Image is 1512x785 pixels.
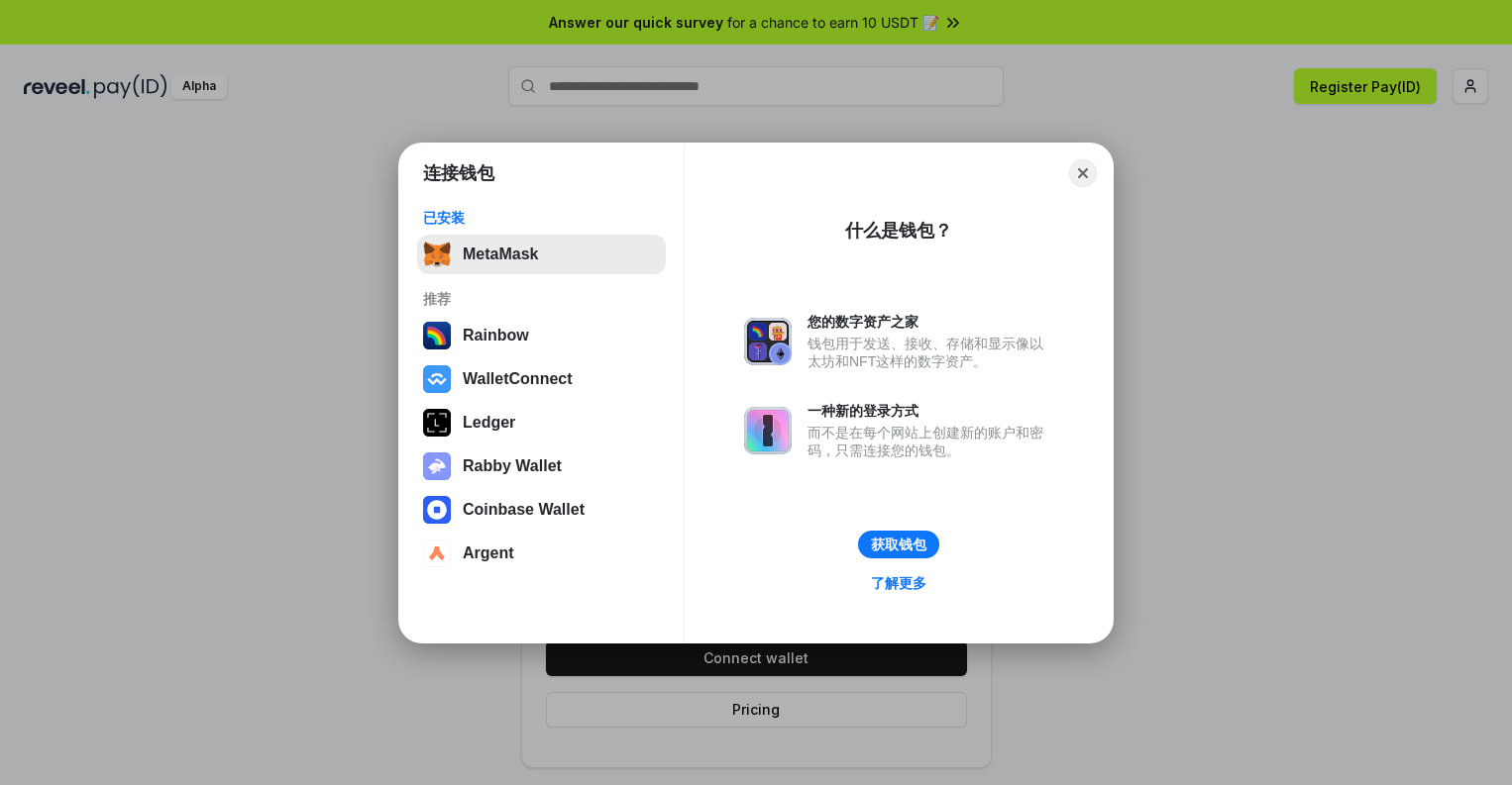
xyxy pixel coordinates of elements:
div: 钱包用于发送、接收、存储和显示像以太坊和NFT这样的数字资产。 [808,335,1053,370]
div: 获取钱包 [871,536,926,553]
img: svg+xml,%3Csvg%20width%3D%2228%22%20height%3D%2228%22%20viewBox%3D%220%200%2028%2028%22%20fill%3D... [423,540,451,567]
div: WalletConnect [463,370,573,388]
img: svg+xml,%3Csvg%20xmlns%3D%22http%3A%2F%2Fwww.w3.org%2F2000%2Fsvg%22%20fill%3D%22none%22%20viewBox... [744,407,792,454]
button: Rainbow [417,316,666,355]
div: 了解更多 [871,574,926,592]
button: Close [1069,159,1097,187]
button: WalletConnect [417,359,666,399]
div: MetaMask [463,245,538,263]
button: Rabby Wallet [417,446,666,486]
div: 推荐 [423,290,660,308]
img: svg+xml,%3Csvg%20fill%3D%22none%22%20height%3D%2233%22%20viewBox%3D%220%200%2035%2033%22%20width%... [423,241,451,268]
div: Argent [463,544,514,562]
div: 而不是在每个网站上创建新的账户和密码，只需连接您的钱包。 [808,424,1053,459]
div: Rabby Wallet [463,457,562,475]
button: Argent [417,534,666,573]
h1: 连接钱包 [423,161,494,185]
img: svg+xml,%3Csvg%20width%3D%2228%22%20height%3D%2228%22%20viewBox%3D%220%200%2028%2028%22%20fill%3D... [423,496,451,524]
img: svg+xml,%3Csvg%20width%3D%22120%22%20height%3D%22120%22%20viewBox%3D%220%200%20120%20120%22%20fil... [423,322,451,349]
a: 了解更多 [859,570,938,596]
div: 已安装 [423,209,660,227]
div: Ledger [463,414,515,432]
button: 获取钱包 [858,531,939,558]
button: Ledger [417,403,666,442]
img: svg+xml,%3Csvg%20xmlns%3D%22http%3A%2F%2Fwww.w3.org%2F2000%2Fsvg%22%20fill%3D%22none%22%20viewBox... [744,318,792,365]
button: Coinbase Wallet [417,490,666,530]
img: svg+xml,%3Csvg%20xmlns%3D%22http%3A%2F%2Fwww.w3.org%2F2000%2Fsvg%22%20width%3D%2228%22%20height%3... [423,409,451,437]
div: 什么是钱包？ [845,219,952,243]
img: svg+xml,%3Csvg%20width%3D%2228%22%20height%3D%2228%22%20viewBox%3D%220%200%2028%2028%22%20fill%3D... [423,365,451,393]
div: 您的数字资产之家 [808,313,1053,331]
img: svg+xml,%3Csvg%20xmlns%3D%22http%3A%2F%2Fwww.w3.org%2F2000%2Fsvg%22%20fill%3D%22none%22%20viewBox... [423,452,451,480]
div: Rainbow [463,327,529,344]
button: MetaMask [417,235,666,274]
div: Coinbase Wallet [463,501,585,519]
div: 一种新的登录方式 [808,402,1053,420]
